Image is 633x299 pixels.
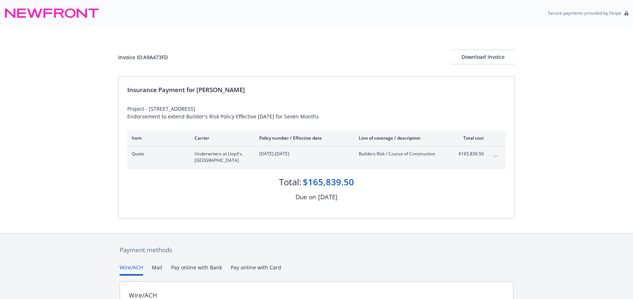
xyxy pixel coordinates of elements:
span: Quote [132,151,183,157]
button: Pay online with Bank [171,264,222,276]
div: Carrier [195,135,248,141]
div: Policy number / Effective date [259,135,347,141]
div: [DATE] [318,192,338,202]
div: Payment methods [120,245,513,255]
button: Pay online with Card [231,264,281,276]
span: [DATE]-[DATE] [259,151,347,157]
div: QuoteUnderwriters at Lloyd's, [GEOGRAPHIC_DATA][DATE]-[DATE]Builders Risk / Course of Constructio... [127,146,506,168]
div: Due on [295,192,316,202]
span: Underwriters at Lloyd's, [GEOGRAPHIC_DATA] [195,151,248,164]
div: Total: [279,176,301,188]
div: Total cost [456,135,484,141]
div: Line of coverage / description [359,135,445,141]
p: Secure payments provided by Stripe [548,10,621,16]
span: $165,839.50 [456,151,484,157]
button: expand content [490,151,501,162]
div: Insurance Payment for [PERSON_NAME] [127,85,506,95]
div: Invoice ID: A9A473FD [118,53,168,61]
button: Mail [152,264,162,276]
span: Builders Risk / Course of Construction [359,151,445,157]
div: $165,839.50 [303,176,354,188]
div: Item [132,135,183,141]
div: Project - [STREET_ADDRESS] Endorsement to extend Builder's Risk Policy Effective [DATE] for Seven... [127,105,506,120]
button: Wire/ACH [120,264,143,276]
button: Download Invoice [451,50,515,64]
